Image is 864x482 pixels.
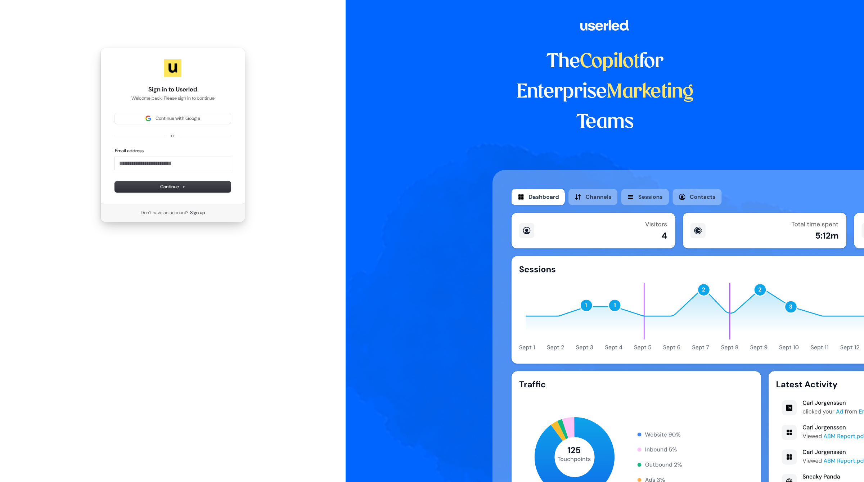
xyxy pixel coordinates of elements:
img: Sign in with Google [145,116,151,121]
span: Don’t have an account? [141,210,189,216]
a: Sign up [190,210,205,216]
label: Email address [115,148,144,154]
button: Sign in with GoogleContinue with Google [115,113,231,124]
span: Continue [160,184,185,190]
p: or [171,132,175,139]
h1: The for Enterprise Teams [492,47,717,138]
span: Copilot [580,53,639,71]
img: Userled [164,59,181,77]
span: Marketing [607,83,694,102]
p: Welcome back! Please sign in to continue [115,95,231,102]
h1: Sign in to Userled [115,85,231,94]
span: Continue with Google [156,115,200,122]
button: Continue [115,181,231,192]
